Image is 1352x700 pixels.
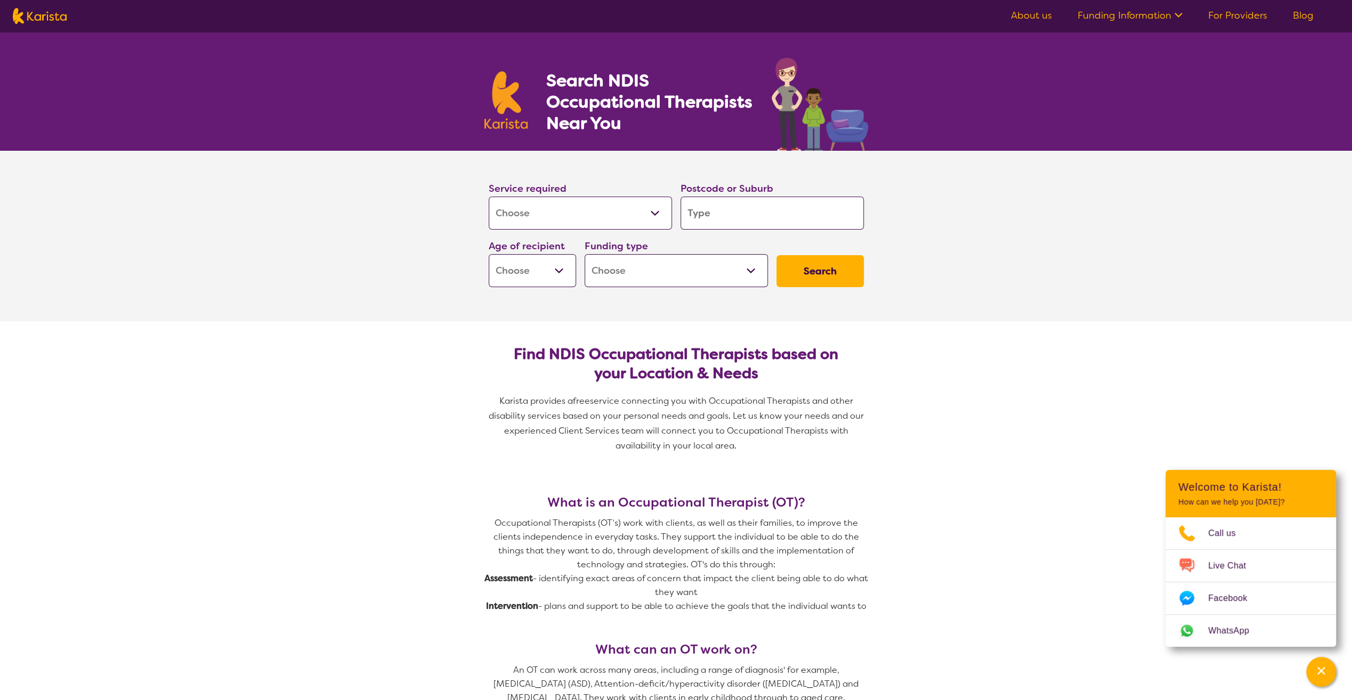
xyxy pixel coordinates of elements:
[1208,9,1267,22] a: For Providers
[489,182,566,195] label: Service required
[585,240,648,253] label: Funding type
[484,642,868,657] h3: What can an OT work on?
[484,71,528,129] img: Karista logo
[13,8,67,24] img: Karista logo
[1011,9,1052,22] a: About us
[546,70,753,134] h1: Search NDIS Occupational Therapists Near You
[1178,498,1323,507] p: How can we help you [DATE]?
[1078,9,1183,22] a: Funding Information
[497,345,855,383] h2: Find NDIS Occupational Therapists based on your Location & Needs
[1165,470,1336,647] div: Channel Menu
[573,395,590,406] span: free
[499,395,573,406] span: Karista provides a
[489,240,565,253] label: Age of recipient
[681,182,773,195] label: Postcode or Suburb
[489,395,866,451] span: service connecting you with Occupational Therapists and other disability services based on your p...
[1208,590,1260,606] span: Facebook
[486,600,538,612] strong: Intervention
[1208,558,1259,574] span: Live Chat
[484,573,533,584] strong: Assessment
[1165,517,1336,647] ul: Choose channel
[1293,9,1314,22] a: Blog
[681,197,864,230] input: Type
[772,58,868,151] img: occupational-therapy
[484,599,868,613] p: - plans and support to be able to achieve the goals that the individual wants to
[1306,657,1336,687] button: Channel Menu
[484,572,868,599] p: - identifying exact areas of concern that impact the client being able to do what they want
[1165,615,1336,647] a: Web link opens in a new tab.
[1208,623,1262,639] span: WhatsApp
[776,255,864,287] button: Search
[484,495,868,510] h3: What is an Occupational Therapist (OT)?
[1208,525,1249,541] span: Call us
[1178,481,1323,493] h2: Welcome to Karista!
[484,516,868,572] p: Occupational Therapists (OT’s) work with clients, as well as their families, to improve the clien...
